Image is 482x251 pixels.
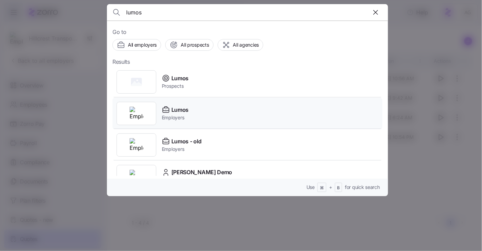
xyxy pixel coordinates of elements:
button: All employers [112,39,161,51]
span: [PERSON_NAME] Demo [171,168,232,177]
span: Go to [112,28,383,36]
span: Use [306,184,315,191]
img: Employer logo [130,107,143,120]
span: Lumos - old [171,137,201,146]
span: B [337,185,340,191]
span: Employers [162,146,201,153]
span: All employers [128,41,157,48]
button: All prospects [165,39,213,51]
img: Employer logo [130,170,143,183]
span: Results [112,58,130,66]
span: + [329,184,332,191]
span: Lumos [171,106,189,114]
span: Employers [162,114,189,121]
img: Employer logo [130,138,143,152]
button: All agencies [218,39,264,51]
span: All prospects [181,41,209,48]
span: All agencies [233,41,259,48]
span: Prospects [162,83,189,89]
span: for quick search [345,184,380,191]
span: ⌘ [320,185,324,191]
span: Lumos [171,74,189,83]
